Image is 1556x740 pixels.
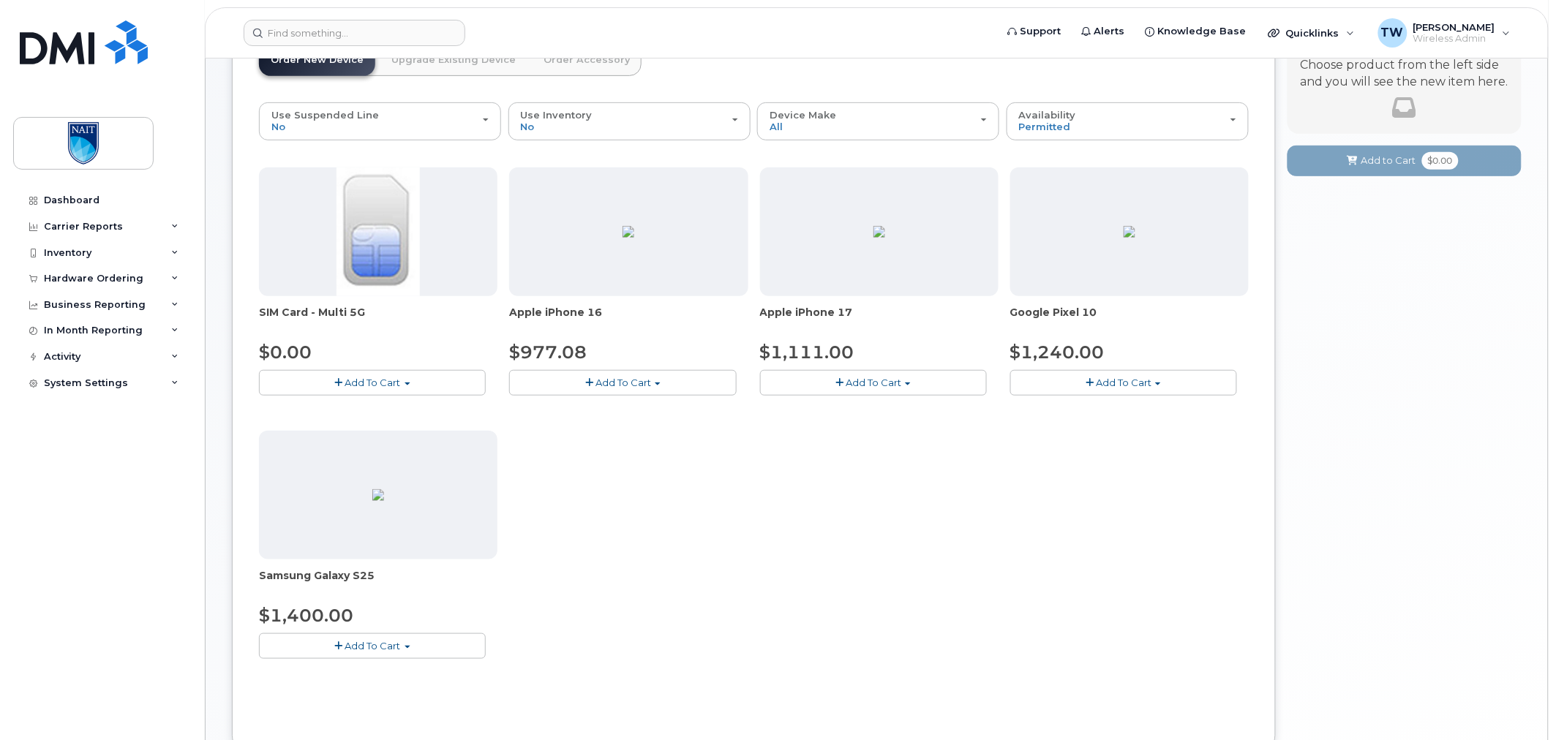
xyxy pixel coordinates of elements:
[259,305,497,334] div: SIM Card - Multi 5G
[1019,121,1071,132] span: Permitted
[760,370,987,396] button: Add To Cart
[1072,17,1135,46] a: Alerts
[345,640,401,652] span: Add To Cart
[1413,21,1495,33] span: [PERSON_NAME]
[509,341,587,363] span: $977.08
[770,121,783,132] span: All
[1158,24,1247,39] span: Knowledge Base
[1019,109,1076,121] span: Availability
[508,102,751,140] button: Use Inventory No
[1010,370,1237,396] button: Add To Cart
[873,226,885,238] img: 06A2B179-7A03-4779-A826-0B2CD37064F3.png
[259,633,486,659] button: Add To Cart
[1010,341,1105,363] span: $1,240.00
[1381,24,1404,42] span: TW
[259,102,501,140] button: Use Suspended Line No
[1301,57,1508,91] p: Choose product from the left side and you will see the new item here.
[998,17,1072,46] a: Support
[757,102,999,140] button: Device Make All
[509,370,736,396] button: Add To Cart
[1413,33,1495,45] span: Wireless Admin
[345,377,401,388] span: Add To Cart
[1135,17,1257,46] a: Knowledge Base
[271,121,285,132] span: No
[259,44,375,76] a: Order New Device
[1007,102,1249,140] button: Availability Permitted
[760,341,854,363] span: $1,111.00
[770,109,836,121] span: Device Make
[1361,154,1416,167] span: Add to Cart
[521,109,593,121] span: Use Inventory
[595,377,651,388] span: Add To Cart
[259,568,497,597] div: Samsung Galaxy S25
[259,341,312,363] span: $0.00
[1286,27,1339,39] span: Quicklinks
[1288,146,1522,175] button: Add to Cart $0.00
[1368,18,1521,48] div: Troy Watson
[372,489,384,501] img: A4ABD0E5-D44D-4D86-8E89-BA65EDBB3BAC.png
[1124,226,1135,238] img: 57B83B5E-1227-4C56-9305-26E250A750A3.PNG
[846,377,901,388] span: Add To Cart
[259,370,486,396] button: Add To Cart
[623,226,634,238] img: 1AD8B381-DE28-42E7-8D9B-FF8D21CC6502.png
[271,109,379,121] span: Use Suspended Line
[1422,152,1459,170] span: $0.00
[760,305,999,334] div: Apple iPhone 17
[244,20,465,46] input: Find something...
[1096,377,1151,388] span: Add To Cart
[337,167,420,296] img: 00D627D4-43E9-49B7-A367-2C99342E128C.jpg
[521,121,535,132] span: No
[259,605,353,626] span: $1,400.00
[1021,24,1061,39] span: Support
[380,44,527,76] a: Upgrade Existing Device
[1010,305,1249,334] div: Google Pixel 10
[509,305,748,334] div: Apple iPhone 16
[532,44,642,76] a: Order Accessory
[1094,24,1125,39] span: Alerts
[1258,18,1365,48] div: Quicklinks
